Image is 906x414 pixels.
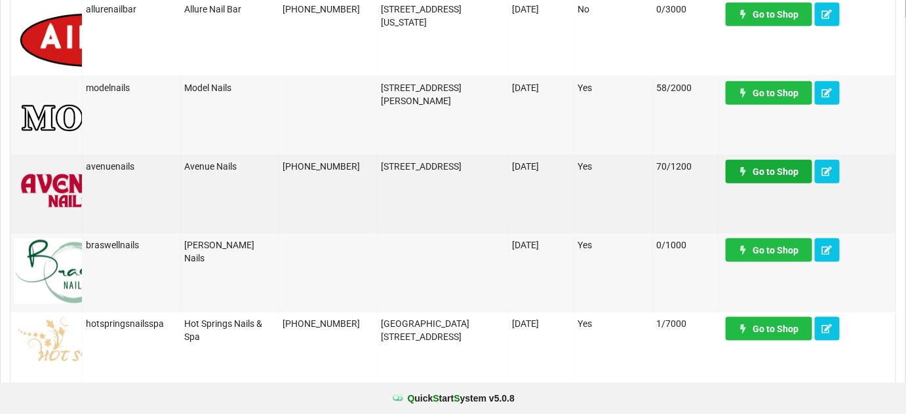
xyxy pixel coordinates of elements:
[86,3,177,16] div: allurenailbar
[578,160,649,173] div: Yes
[391,392,404,405] img: favicon.ico
[283,317,374,330] div: [PHONE_NUMBER]
[578,81,649,94] div: Yes
[726,238,812,262] a: Go to Shop
[283,3,374,16] div: [PHONE_NUMBER]
[184,81,275,94] div: Model Nails
[656,3,715,16] div: 0/3000
[512,81,570,94] div: [DATE]
[381,317,505,343] div: [GEOGRAPHIC_DATA][STREET_ADDRESS]
[14,3,475,68] img: logo.png
[578,238,649,252] div: Yes
[14,81,350,147] img: MN-Logo1.png
[656,160,715,173] div: 70/1200
[14,238,276,304] img: BraswellNails-logo.png
[86,160,177,173] div: avenuenails
[184,160,275,173] div: Avenue Nails
[184,3,275,16] div: Allure Nail Bar
[184,238,275,265] div: [PERSON_NAME] Nails
[726,81,812,105] a: Go to Shop
[86,317,177,330] div: hotspringsnailsspa
[408,393,415,404] span: Q
[86,81,177,94] div: modelnails
[512,238,570,252] div: [DATE]
[656,317,715,330] div: 1/7000
[381,81,505,107] div: [STREET_ADDRESS][PERSON_NAME]
[656,81,715,94] div: 58/2000
[86,238,177,252] div: braswellnails
[381,160,505,173] div: [STREET_ADDRESS]
[454,393,460,404] span: S
[283,160,374,173] div: [PHONE_NUMBER]
[656,238,715,252] div: 0/1000
[408,392,515,405] b: uick tart ystem v 5.0.8
[726,317,812,341] a: Go to Shop
[14,160,123,225] img: AvenueNails-Logo.png
[433,393,439,404] span: S
[578,317,649,330] div: Yes
[578,3,649,16] div: No
[381,3,505,29] div: [STREET_ADDRESS][US_STATE]
[512,3,570,16] div: [DATE]
[184,317,275,343] div: Hot Springs Nails & Spa
[512,317,570,330] div: [DATE]
[512,160,570,173] div: [DATE]
[726,3,812,26] a: Go to Shop
[726,160,812,183] a: Go to Shop
[14,317,148,383] img: hotspringsnailslogo.png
